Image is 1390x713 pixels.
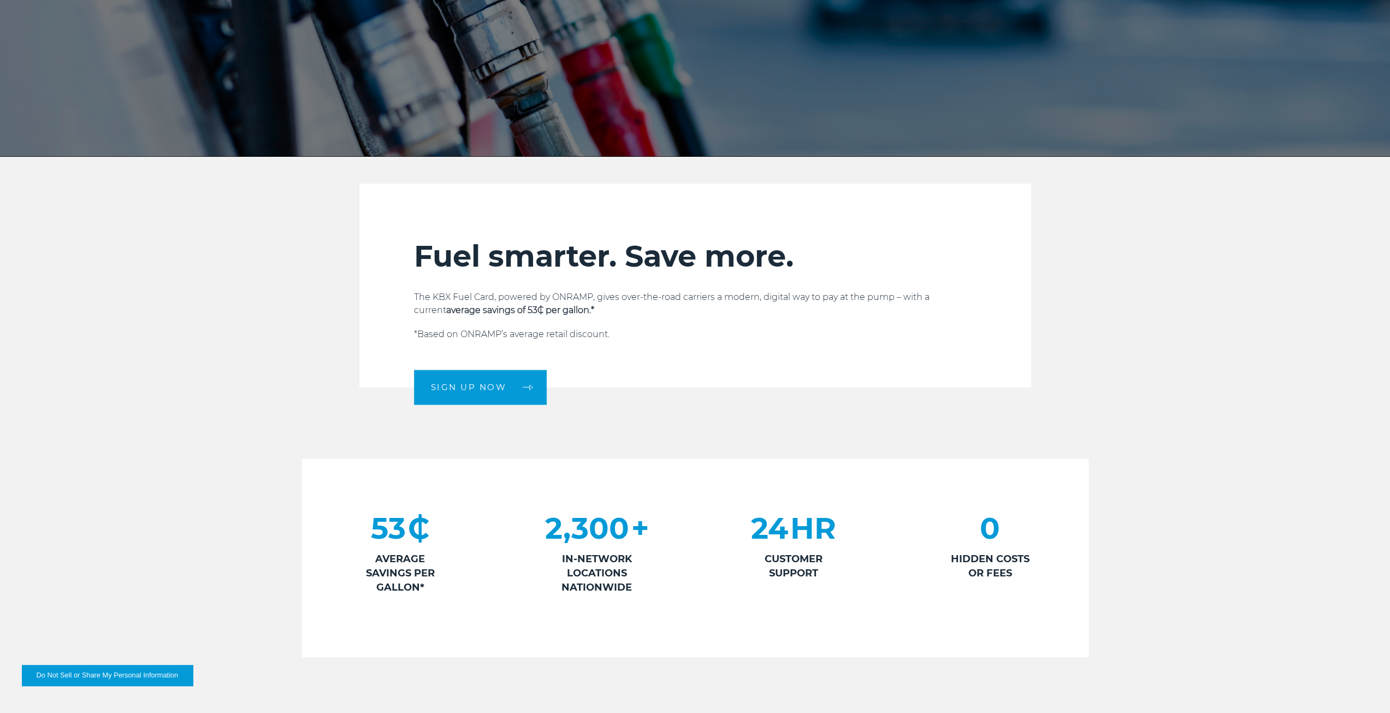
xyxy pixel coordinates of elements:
p: AVERAGE SAVINGS PER GALLON* [359,552,441,594]
button: Do Not Sell or Share My Personal Information [22,665,193,686]
p: The KBX Fuel Card, powered by ONRAMP, gives over-the-road carriers a modern, digital way to pay a... [414,291,977,317]
h5: 53 [371,510,406,546]
h5: + [631,510,649,546]
h5: ₵ [408,510,430,546]
h2: Fuel smarter. Save more. [414,238,977,274]
h5: 2,300 [545,510,629,546]
a: SIGN UP NOW arrow arrow [414,370,547,405]
p: CUSTOMER SUPPORT [753,552,835,580]
span: SIGN UP NOW [431,383,507,391]
p: IN-NETWORK LOCATIONS NATIONWIDE [556,552,638,594]
h5: 0 [980,510,1000,546]
h5: 24 [751,510,788,546]
strong: average savings of 53₵ per gallon.* [446,305,594,315]
p: HIDDEN COSTS OR FEES [949,552,1031,580]
p: *Based on ONRAMP’s average retail discount. [414,328,977,341]
h5: HR [790,510,836,546]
